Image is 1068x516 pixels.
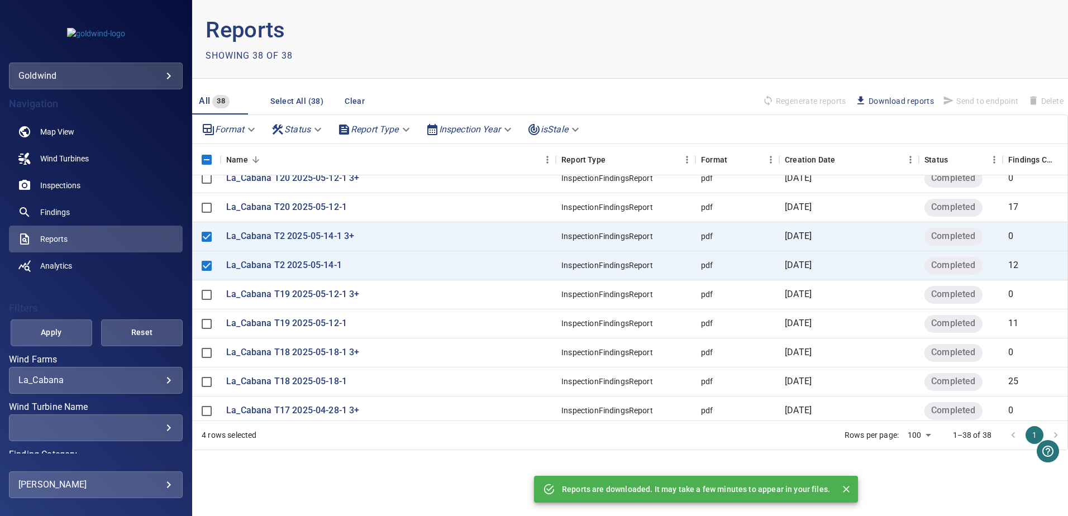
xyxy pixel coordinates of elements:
[206,49,293,63] p: Showing 38 of 38
[605,152,621,168] button: Sort
[701,289,713,300] div: pdf
[1008,375,1018,388] p: 25
[924,172,982,185] span: Completed
[845,429,899,441] p: Rows per page:
[561,318,653,329] div: InspectionFindingsReport
[9,118,183,145] a: map noActive
[9,145,183,172] a: windturbines noActive
[701,376,713,387] div: pdf
[953,429,992,441] p: 1–38 of 38
[785,172,812,185] p: [DATE]
[924,259,982,272] span: Completed
[284,124,311,135] em: Status
[785,201,812,214] p: [DATE]
[40,233,68,245] span: Reports
[924,317,982,330] span: Completed
[9,199,183,226] a: findings noActive
[67,28,125,39] img: goldwind-logo
[226,288,359,301] a: La_Cabana T19 2025-05-12-1 3+
[1008,288,1013,301] p: 0
[1008,201,1018,214] p: 17
[779,144,919,175] div: Creation Date
[202,429,256,441] div: 4 rows selected
[523,120,586,139] div: isStale
[1008,172,1013,185] p: 0
[248,152,264,168] button: Sort
[924,288,982,301] span: Completed
[695,144,779,175] div: Format
[9,450,183,459] label: Finding Category
[902,151,919,168] button: Menu
[226,404,359,417] a: La_Cabana T17 2025-04-28-1 3+
[701,202,713,213] div: pdf
[701,405,713,416] div: pdf
[1008,144,1054,175] div: Findings Count
[541,124,568,135] em: isStale
[855,95,934,107] span: Download reports
[266,91,328,112] button: Select All (38)
[924,404,982,417] span: Completed
[9,403,183,412] label: Wind Turbine Name
[101,319,183,346] button: Reset
[1008,259,1018,272] p: 12
[924,346,982,359] span: Completed
[1008,346,1013,359] p: 0
[40,260,72,271] span: Analytics
[701,231,713,242] div: pdf
[561,405,653,416] div: InspectionFindingsReport
[9,98,183,109] h4: Navigation
[226,259,342,272] a: La_Cabana T2 2025-05-14-1
[40,207,70,218] span: Findings
[226,201,347,214] a: La_Cabana T20 2025-05-12-1
[919,144,1003,175] div: Status
[679,151,695,168] button: Menu
[785,288,812,301] p: [DATE]
[701,318,713,329] div: pdf
[539,151,556,168] button: Menu
[561,144,605,175] div: Report Type
[561,231,653,242] div: InspectionFindingsReport
[785,404,812,417] p: [DATE]
[115,326,169,340] span: Reset
[561,376,653,387] div: InspectionFindingsReport
[197,120,262,139] div: Format
[439,124,500,135] em: Inspection Year
[9,63,183,89] div: goldwind
[785,346,812,359] p: [DATE]
[785,144,835,175] div: Creation Date
[835,152,851,168] button: Sort
[9,355,183,364] label: Wind Farms
[9,172,183,199] a: inspections noActive
[561,173,653,184] div: InspectionFindingsReport
[212,95,230,108] span: 38
[9,252,183,279] a: analytics noActive
[924,230,982,243] span: Completed
[556,144,695,175] div: Report Type
[701,144,727,175] div: Format
[785,375,812,388] p: [DATE]
[9,367,183,394] div: Wind Farms
[226,346,359,359] p: La_Cabana T18 2025-05-18-1 3+
[924,144,948,175] div: Status
[727,152,743,168] button: Sort
[924,201,982,214] span: Completed
[986,151,1003,168] button: Menu
[948,152,964,168] button: Sort
[40,180,80,191] span: Inspections
[9,414,183,441] div: Wind Turbine Name
[226,375,347,388] a: La_Cabana T18 2025-05-18-1
[9,226,183,252] a: reports active
[226,172,359,185] p: La_Cabana T20 2025-05-12-1 3+
[337,91,373,112] button: Clear
[199,95,210,106] span: All
[11,319,92,346] button: Apply
[206,13,630,47] p: Reports
[9,303,183,314] h4: Filters
[226,230,354,243] p: La_Cabana T2 2025-05-14-1 3+
[1026,426,1043,444] button: page 1
[226,317,347,330] p: La_Cabana T19 2025-05-12-1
